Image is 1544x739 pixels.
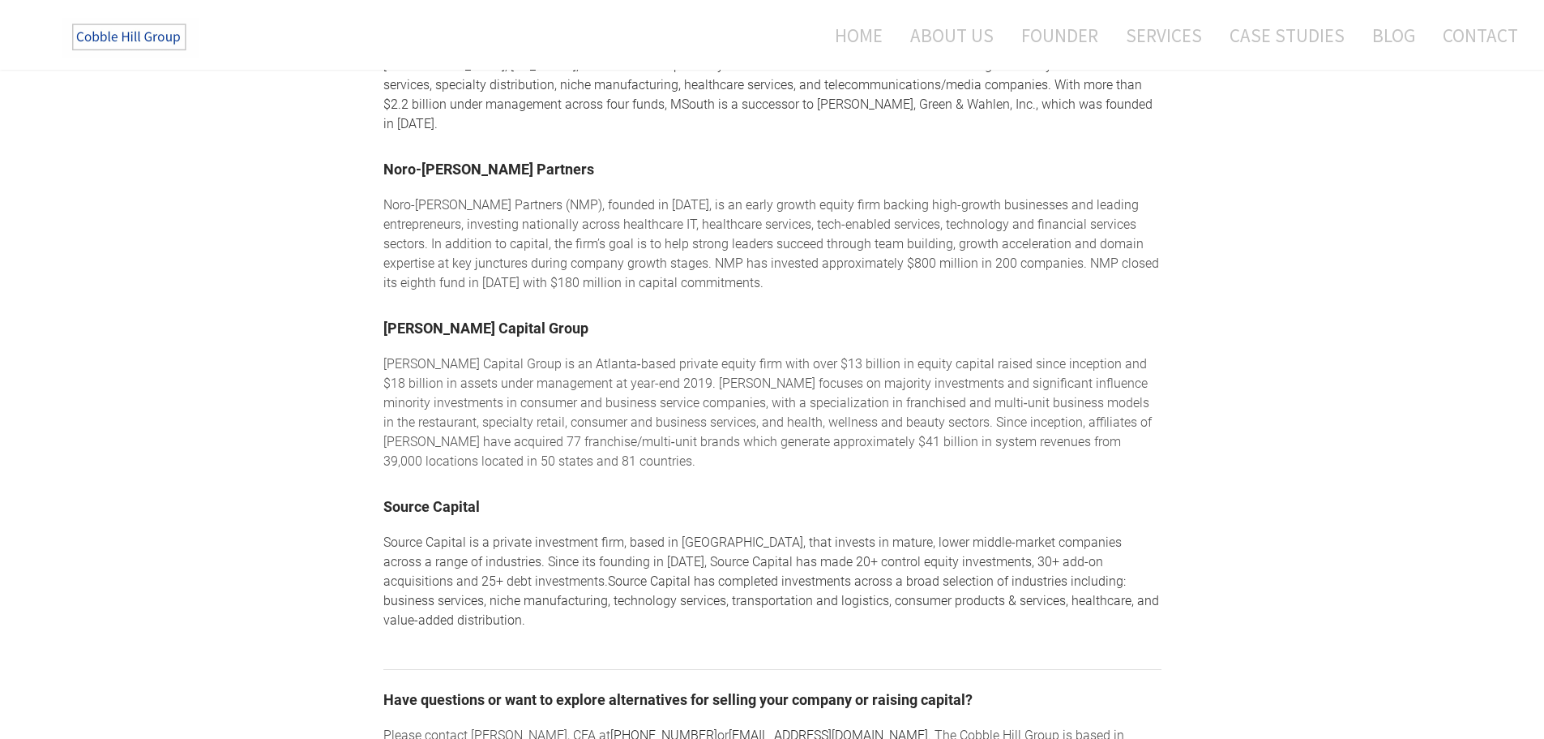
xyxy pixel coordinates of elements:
a: Contact [1431,14,1518,57]
a: Case Studies [1217,14,1357,57]
a: Blog [1360,14,1427,57]
font: Noro-[PERSON_NAME] Partners [383,161,594,178]
a: About Us [898,14,1006,57]
img: The Cobble Hill Group LLC [62,17,199,58]
div: ​ [383,533,1161,630]
font: Have questions or want to explore alternatives for selling your company or raising capital? [383,691,973,708]
a: [PERSON_NAME] Capital Group [383,320,588,337]
span: Source Capital has completed investments across a broad selection of industries including: busine... [383,574,1159,628]
div: Noro-[PERSON_NAME] Partners (NMP), founded in [DATE], is an early growth equity firm backing high... [383,195,1161,293]
a: Home [810,14,895,57]
a: Source Capital [383,498,480,515]
a: Founder [1009,14,1110,57]
span: Source Capital is a private investment firm, based in [GEOGRAPHIC_DATA], that invests in mature, ... [383,535,1122,589]
a: Services [1114,14,1214,57]
span: MSouth Equity Partners is a private equity investment firm that provides equity capital and exper... [383,19,1153,131]
span: [PERSON_NAME] Capital Group is an Atlanta‐based private equity firm with over $13 billion in equi... [383,356,1152,469]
